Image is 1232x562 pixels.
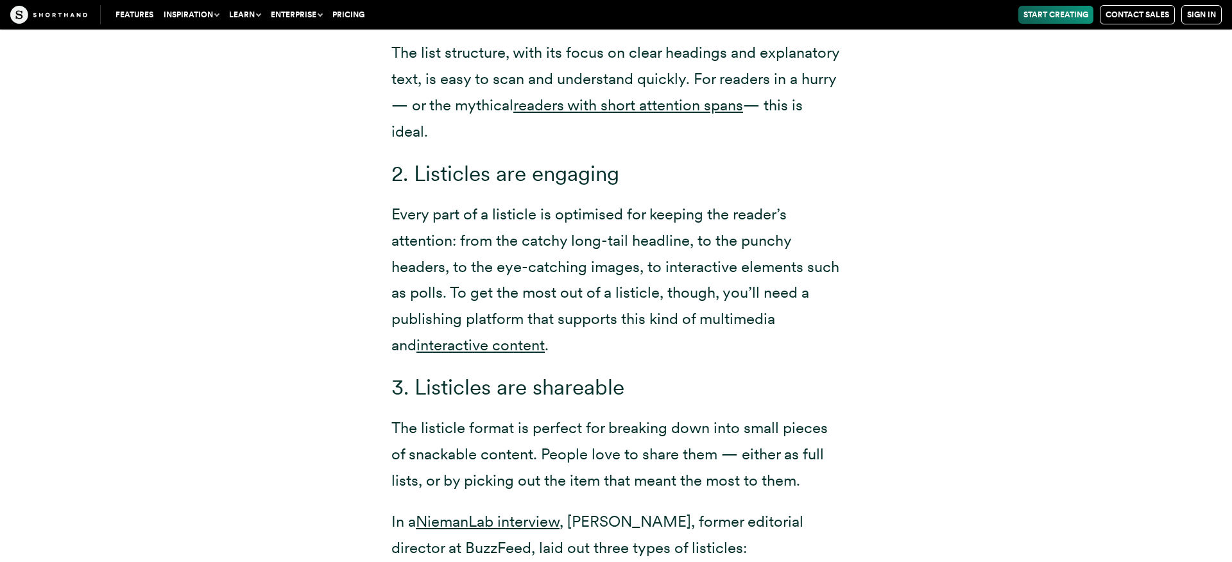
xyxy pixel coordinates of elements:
p: In a , [PERSON_NAME], former editorial director at BuzzFeed, laid out three types of listicles: [391,509,841,561]
a: interactive content [416,336,545,354]
a: Pricing [327,6,370,24]
button: Enterprise [266,6,327,24]
button: Inspiration [158,6,224,24]
a: readers with short attention spans [513,96,743,114]
p: Every part of a listicle is optimised for keeping the reader’s attention: from the catchy long-ta... [391,201,841,359]
img: The Craft [10,6,87,24]
p: The listicle format is perfect for breaking down into small pieces of snackable content. People l... [391,415,841,493]
p: The list structure, with its focus on clear headings and explanatory text, is easy to scan and un... [391,40,841,144]
a: NiemanLab interview [416,512,560,531]
a: Features [110,6,158,24]
h3: 3. Listicles are shareable [391,374,841,400]
a: Sign in [1181,5,1222,24]
a: Contact Sales [1100,5,1175,24]
button: Learn [224,6,266,24]
h3: 2. Listicles are engaging [391,160,841,186]
a: Start Creating [1018,6,1093,24]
